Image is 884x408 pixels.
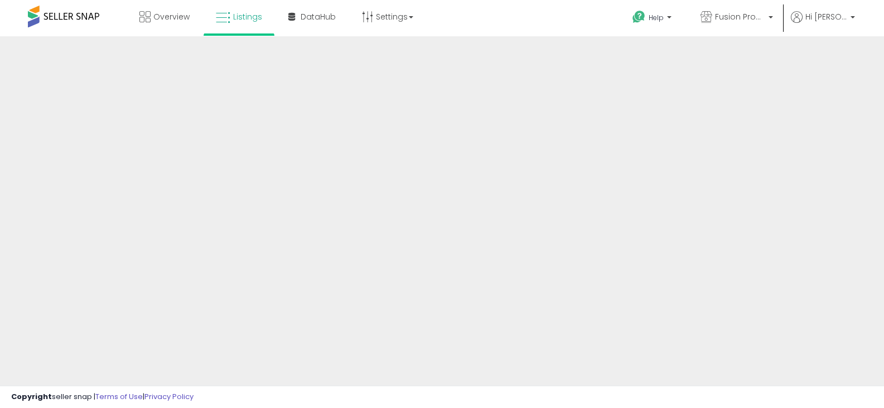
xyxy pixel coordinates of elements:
a: Hi [PERSON_NAME] [791,11,855,36]
a: Terms of Use [95,391,143,402]
span: DataHub [301,11,336,22]
a: Help [624,2,683,36]
strong: Copyright [11,391,52,402]
span: Fusion Products Inc. [715,11,765,22]
span: Help [649,13,664,22]
a: Privacy Policy [144,391,194,402]
span: Listings [233,11,262,22]
i: Get Help [632,10,646,24]
div: seller snap | | [11,392,194,402]
span: Hi [PERSON_NAME] [805,11,847,22]
span: Overview [153,11,190,22]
